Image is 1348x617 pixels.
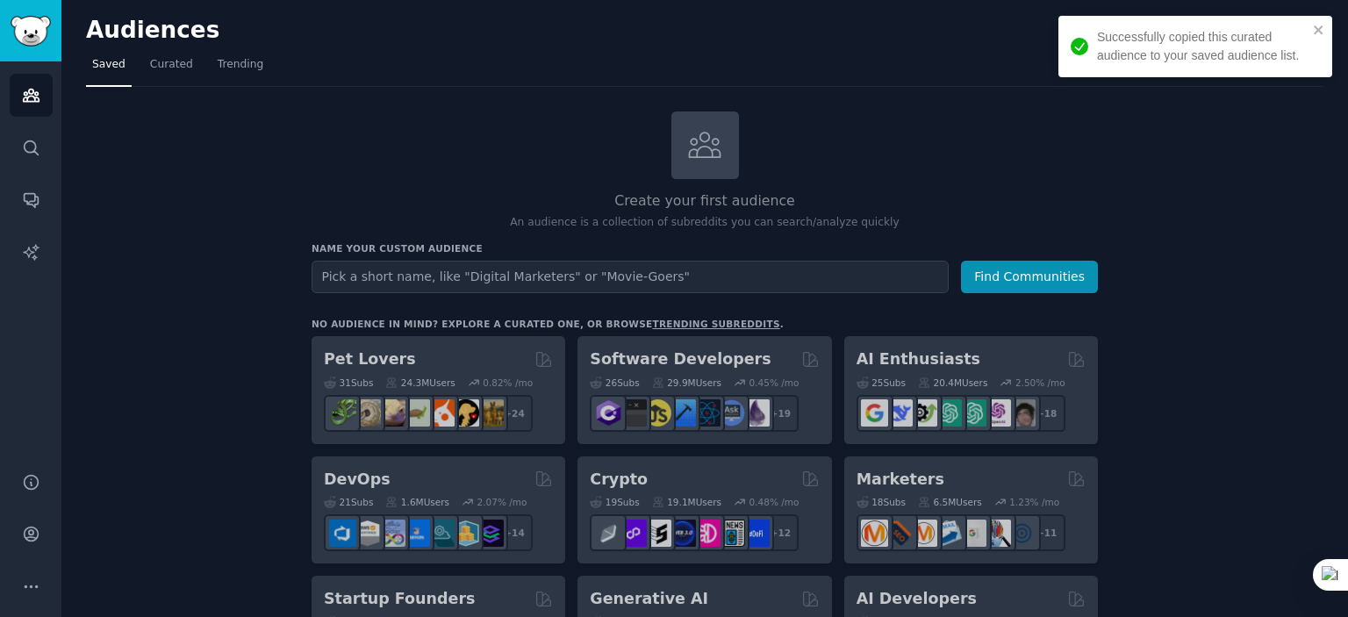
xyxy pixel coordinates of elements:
[212,51,269,87] a: Trending
[312,318,784,330] div: No audience in mind? Explore a curated one, or browse .
[312,190,1098,212] h2: Create your first audience
[652,319,779,329] a: trending subreddits
[312,242,1098,255] h3: Name your custom audience
[11,16,51,47] img: GummySearch logo
[86,17,1181,45] h2: Audiences
[86,51,132,87] a: Saved
[312,215,1098,231] p: An audience is a collection of subreddits you can search/analyze quickly
[92,57,125,73] span: Saved
[144,51,199,87] a: Curated
[218,57,263,73] span: Trending
[961,261,1098,293] button: Find Communities
[312,261,949,293] input: Pick a short name, like "Digital Marketers" or "Movie-Goers"
[1097,28,1308,65] div: Successfully copied this curated audience to your saved audience list.
[1313,23,1325,37] button: close
[150,57,193,73] span: Curated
